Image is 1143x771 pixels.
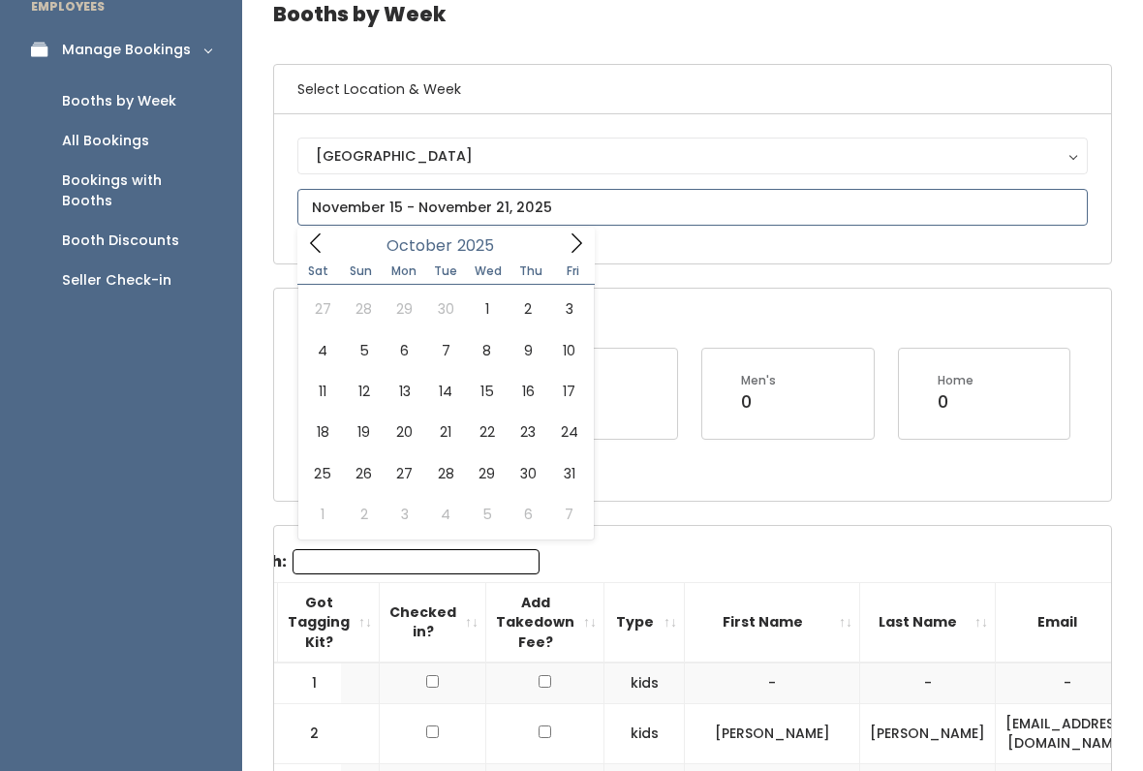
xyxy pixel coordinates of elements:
[343,412,384,452] span: October 19, 2025
[860,663,996,703] td: -
[424,265,467,277] span: Tue
[467,265,510,277] span: Wed
[685,663,860,703] td: -
[274,703,342,763] td: 2
[452,233,510,258] input: Year
[340,265,383,277] span: Sun
[297,189,1088,226] input: November 15 - November 21, 2025
[467,494,508,535] span: November 5, 2025
[385,412,425,452] span: October 20, 2025
[386,238,452,254] span: October
[548,330,589,371] span: October 10, 2025
[302,494,343,535] span: November 1, 2025
[302,453,343,494] span: October 25, 2025
[467,371,508,412] span: October 15, 2025
[274,663,342,703] td: 1
[548,494,589,535] span: November 7, 2025
[62,170,211,211] div: Bookings with Booths
[62,231,179,251] div: Booth Discounts
[380,582,486,663] th: Checked in?: activate to sort column ascending
[685,582,860,663] th: First Name: activate to sort column ascending
[685,703,860,763] td: [PERSON_NAME]
[548,371,589,412] span: October 17, 2025
[860,582,996,663] th: Last Name: activate to sort column ascending
[508,371,548,412] span: October 16, 2025
[297,265,340,277] span: Sat
[297,138,1088,174] button: [GEOGRAPHIC_DATA]
[467,412,508,452] span: October 22, 2025
[508,453,548,494] span: October 30, 2025
[508,412,548,452] span: October 23, 2025
[508,494,548,535] span: November 6, 2025
[302,412,343,452] span: October 18, 2025
[604,703,685,763] td: kids
[938,372,973,389] div: Home
[385,330,425,371] span: October 6, 2025
[278,582,380,663] th: Got Tagging Kit?: activate to sort column ascending
[385,289,425,329] span: September 29, 2025
[996,703,1139,763] td: [EMAIL_ADDRESS][DOMAIN_NAME]
[343,371,384,412] span: October 12, 2025
[343,453,384,494] span: October 26, 2025
[467,330,508,371] span: October 8, 2025
[938,389,973,415] div: 0
[274,65,1111,114] h6: Select Location & Week
[222,549,540,574] label: Search:
[302,371,343,412] span: October 11, 2025
[604,663,685,703] td: kids
[425,453,466,494] span: October 28, 2025
[302,289,343,329] span: September 27, 2025
[343,330,384,371] span: October 5, 2025
[302,330,343,371] span: October 4, 2025
[467,289,508,329] span: October 1, 2025
[741,372,776,389] div: Men's
[316,145,1069,167] div: [GEOGRAPHIC_DATA]
[425,371,466,412] span: October 14, 2025
[996,582,1139,663] th: Email: activate to sort column ascending
[293,549,540,574] input: Search:
[996,663,1139,703] td: -
[62,131,149,151] div: All Bookings
[548,412,589,452] span: October 24, 2025
[860,703,996,763] td: [PERSON_NAME]
[385,453,425,494] span: October 27, 2025
[62,270,171,291] div: Seller Check-in
[425,289,466,329] span: September 30, 2025
[425,494,466,535] span: November 4, 2025
[548,453,589,494] span: October 31, 2025
[604,582,685,663] th: Type: activate to sort column ascending
[383,265,425,277] span: Mon
[741,389,776,415] div: 0
[62,91,176,111] div: Booths by Week
[508,289,548,329] span: October 2, 2025
[548,289,589,329] span: October 3, 2025
[486,582,604,663] th: Add Takedown Fee?: activate to sort column ascending
[343,494,384,535] span: November 2, 2025
[385,494,425,535] span: November 3, 2025
[467,453,508,494] span: October 29, 2025
[343,289,384,329] span: September 28, 2025
[510,265,552,277] span: Thu
[425,412,466,452] span: October 21, 2025
[425,330,466,371] span: October 7, 2025
[385,371,425,412] span: October 13, 2025
[552,265,595,277] span: Fri
[508,330,548,371] span: October 9, 2025
[62,40,191,60] div: Manage Bookings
